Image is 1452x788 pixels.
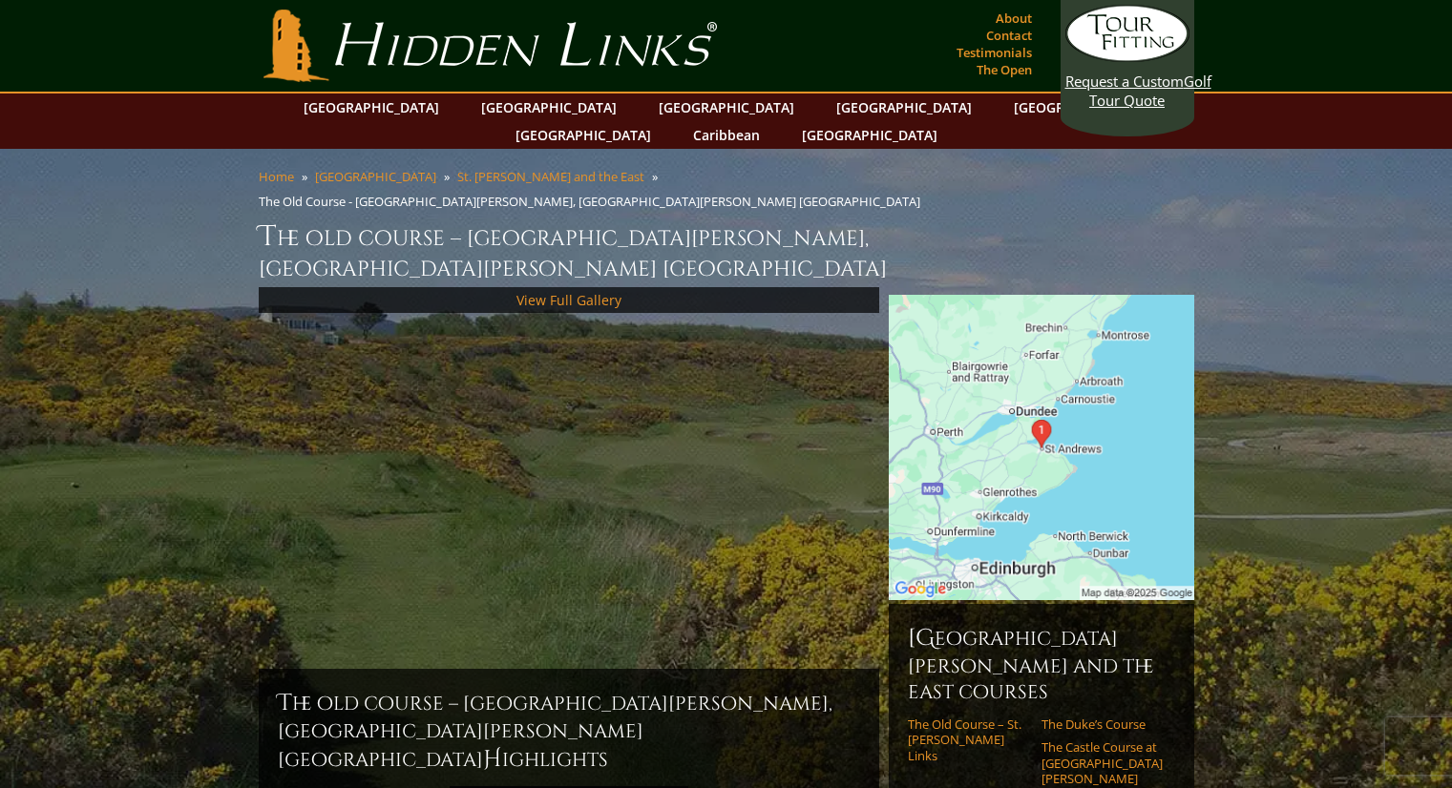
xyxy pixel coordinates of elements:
a: The Old Course – St. [PERSON_NAME] Links [908,716,1029,763]
li: The Old Course - [GEOGRAPHIC_DATA][PERSON_NAME], [GEOGRAPHIC_DATA][PERSON_NAME] [GEOGRAPHIC_DATA] [259,193,928,210]
a: The Duke’s Course [1042,716,1163,732]
a: [GEOGRAPHIC_DATA] [649,93,804,121]
span: Request a Custom [1065,72,1184,91]
a: Request a CustomGolf Tour Quote [1065,5,1189,110]
a: [GEOGRAPHIC_DATA] [827,93,981,121]
a: The Open [972,56,1037,83]
a: The Castle Course at [GEOGRAPHIC_DATA][PERSON_NAME] [1042,739,1163,786]
a: Contact [981,22,1037,49]
a: Home [259,168,294,185]
span: H [483,744,502,775]
a: [GEOGRAPHIC_DATA] [294,93,449,121]
h2: The Old Course – [GEOGRAPHIC_DATA][PERSON_NAME], [GEOGRAPHIC_DATA][PERSON_NAME] [GEOGRAPHIC_DATA]... [278,688,860,775]
a: [GEOGRAPHIC_DATA] [315,168,436,185]
a: [GEOGRAPHIC_DATA] [792,121,947,149]
a: St. [PERSON_NAME] and the East [457,168,644,185]
a: [GEOGRAPHIC_DATA] [1004,93,1159,121]
a: Caribbean [684,121,769,149]
h6: [GEOGRAPHIC_DATA][PERSON_NAME] and the East Courses [908,623,1175,705]
a: View Full Gallery [516,291,621,309]
a: Testimonials [952,39,1037,66]
a: About [991,5,1037,31]
a: [GEOGRAPHIC_DATA] [472,93,626,121]
a: [GEOGRAPHIC_DATA] [506,121,661,149]
img: Google Map of St Andrews Links, St Andrews, United Kingdom [889,295,1194,600]
h1: The Old Course – [GEOGRAPHIC_DATA][PERSON_NAME], [GEOGRAPHIC_DATA][PERSON_NAME] [GEOGRAPHIC_DATA] [259,218,1194,283]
